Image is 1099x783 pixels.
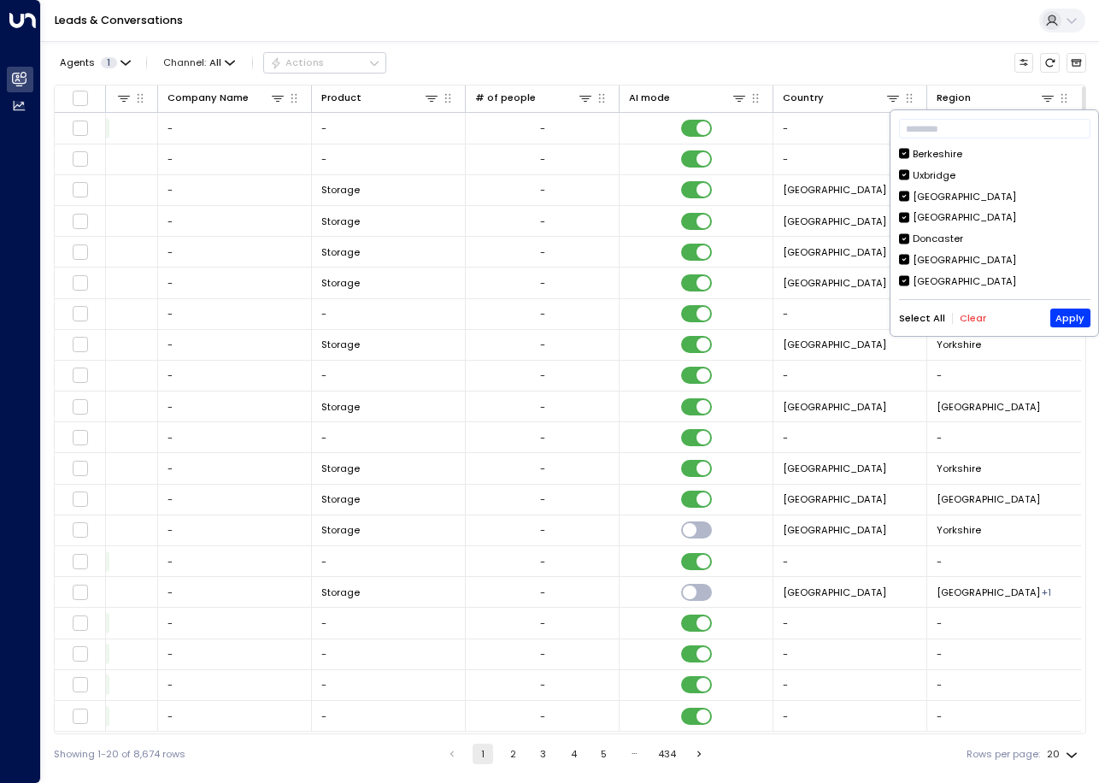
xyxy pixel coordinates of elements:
[540,183,545,197] div: -
[72,150,89,168] span: Toggle select row
[783,90,824,106] div: Country
[321,492,360,506] span: Storage
[158,608,312,638] td: -
[321,400,360,414] span: Storage
[913,168,955,183] div: Uxbridge
[158,53,241,72] button: Channel:All
[937,400,1040,414] span: London
[158,144,312,174] td: -
[312,546,466,576] td: -
[937,90,971,106] div: Region
[312,608,466,638] td: -
[927,639,1081,669] td: -
[158,113,312,143] td: -
[72,491,89,508] span: Toggle select row
[54,747,185,762] div: Showing 1-20 of 8,674 rows
[60,58,95,68] span: Agents
[927,422,1081,452] td: -
[1050,309,1090,327] button: Apply
[540,152,545,166] div: -
[321,183,360,197] span: Storage
[312,639,466,669] td: -
[773,670,927,700] td: -
[158,485,312,515] td: -
[158,268,312,297] td: -
[167,90,285,106] div: Company Name
[312,361,466,391] td: -
[72,336,89,353] span: Toggle select row
[540,586,545,599] div: -
[473,744,493,764] button: page 1
[158,361,312,391] td: -
[563,744,584,764] button: Go to page 4
[540,245,545,259] div: -
[54,53,135,72] button: Agents1
[72,181,89,198] span: Toggle select row
[927,361,1081,391] td: -
[502,744,523,764] button: Go to page 2
[783,90,901,106] div: Country
[540,400,545,414] div: -
[960,313,986,324] button: Clear
[967,747,1040,762] label: Rows per page:
[263,52,386,73] button: Actions
[158,546,312,576] td: -
[899,168,1090,183] div: Uxbridge
[783,586,886,599] span: United Kingdom
[913,274,1016,289] div: [GEOGRAPHIC_DATA]
[773,608,927,638] td: -
[540,338,545,351] div: -
[927,670,1081,700] td: -
[158,206,312,236] td: -
[783,338,886,351] span: United Kingdom
[321,462,360,475] span: Storage
[773,361,927,391] td: -
[158,577,312,607] td: -
[158,670,312,700] td: -
[540,709,545,723] div: -
[624,744,644,764] div: …
[312,144,466,174] td: -
[270,56,324,68] div: Actions
[158,330,312,360] td: -
[540,678,545,692] div: -
[540,492,545,506] div: -
[773,144,927,174] td: -
[899,253,1090,268] div: [GEOGRAPHIC_DATA]
[72,244,89,261] span: Toggle select row
[937,492,1040,506] span: London
[773,701,927,731] td: -
[540,462,545,475] div: -
[773,639,927,669] td: -
[321,215,360,228] span: Storage
[1067,53,1086,73] button: Archived Leads
[540,307,545,321] div: -
[312,299,466,329] td: -
[1047,744,1081,765] div: 20
[158,639,312,669] td: -
[158,175,312,205] td: -
[937,338,981,351] span: Yorkshire
[321,276,360,290] span: Storage
[312,701,466,731] td: -
[899,274,1090,289] div: [GEOGRAPHIC_DATA]
[773,422,927,452] td: -
[72,584,89,601] span: Toggle select row
[72,90,89,107] span: Toggle select all
[72,120,89,137] span: Toggle select row
[540,431,545,444] div: -
[321,586,360,599] span: Storage
[899,210,1090,225] div: [GEOGRAPHIC_DATA]
[937,462,981,475] span: Yorkshire
[783,215,886,228] span: United Kingdom
[783,523,886,537] span: United Kingdom
[209,57,221,68] span: All
[158,237,312,267] td: -
[72,305,89,322] span: Toggle select row
[540,647,545,661] div: -
[72,553,89,570] span: Toggle select row
[72,398,89,415] span: Toggle select row
[783,276,886,290] span: United Kingdom
[629,90,747,106] div: AI mode
[594,744,614,764] button: Go to page 5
